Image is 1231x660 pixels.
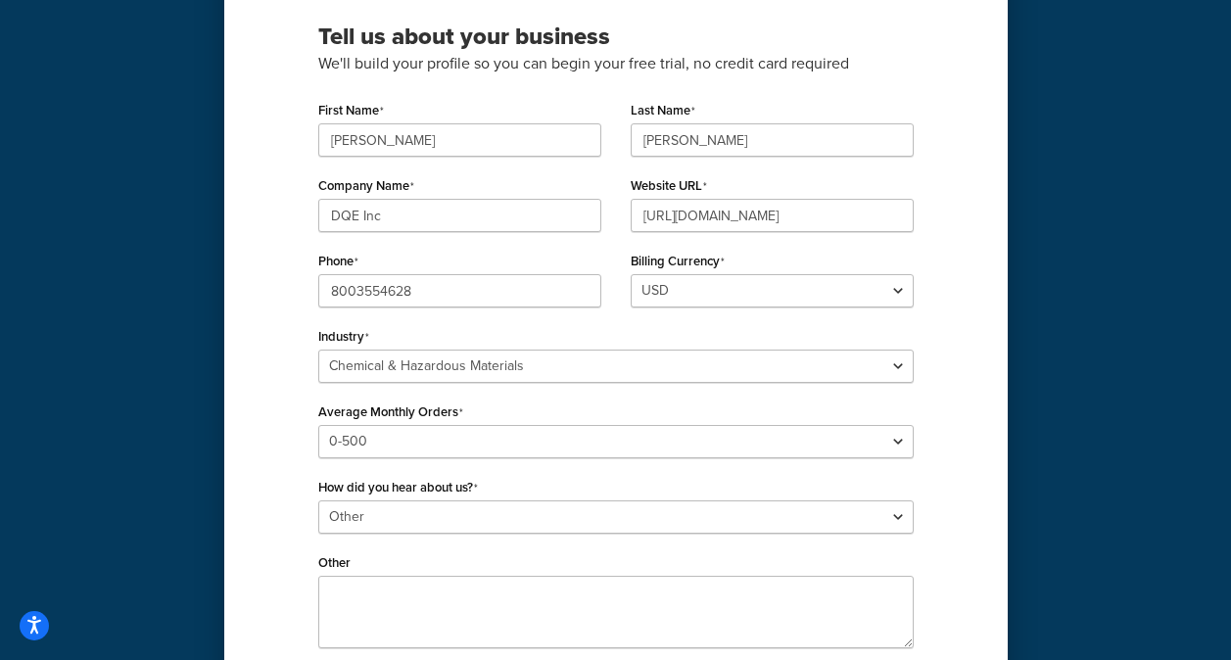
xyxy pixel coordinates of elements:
label: Industry [318,329,369,345]
p: We'll build your profile so you can begin your free trial, no credit card required [318,51,914,76]
label: Phone [318,254,358,269]
label: Billing Currency [631,254,725,269]
label: Company Name [318,178,414,194]
label: Average Monthly Orders [318,404,463,420]
label: Last Name [631,103,695,118]
label: How did you hear about us? [318,480,478,495]
label: Other [318,555,351,570]
h3: Tell us about your business [318,22,914,51]
label: First Name [318,103,384,118]
label: Website URL [631,178,707,194]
